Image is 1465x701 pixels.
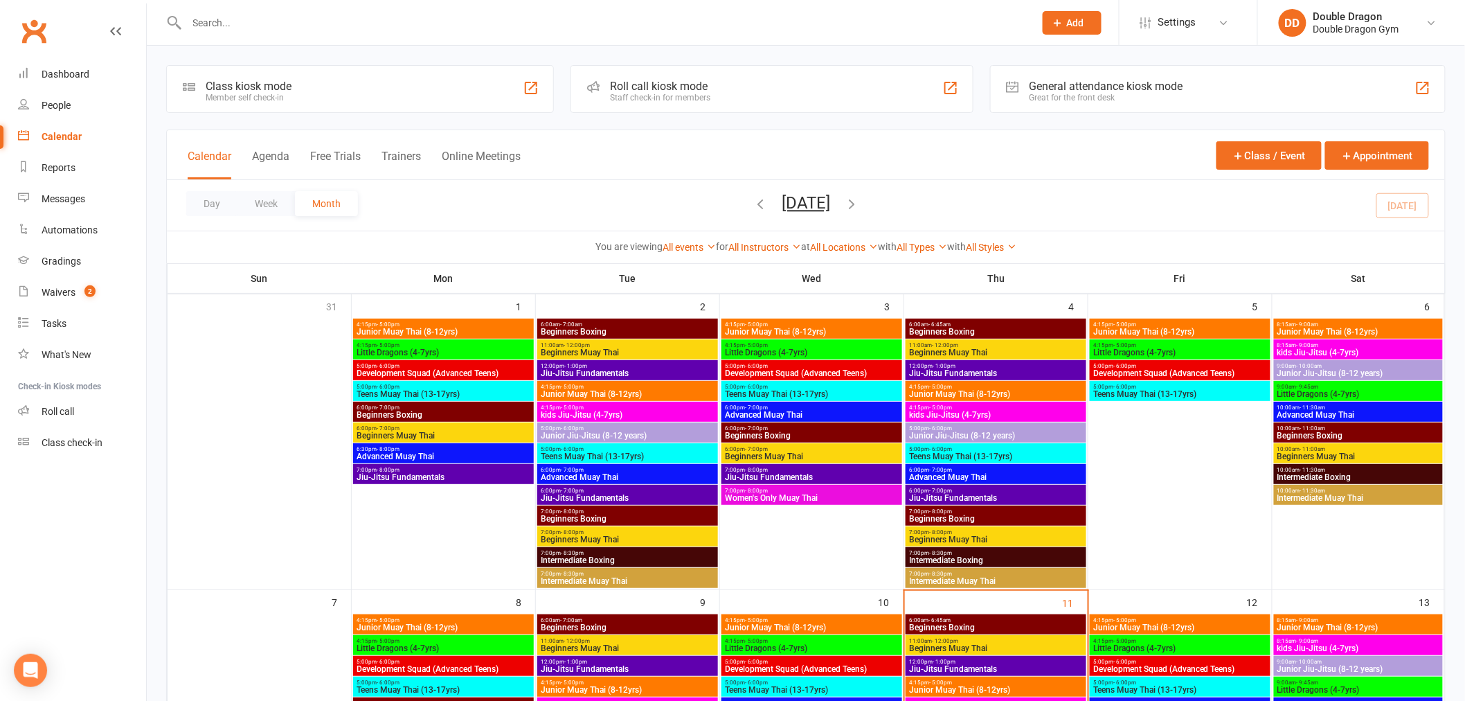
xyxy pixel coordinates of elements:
[381,150,421,179] button: Trainers
[908,577,1084,585] span: Intermediate Muay Thai
[1277,384,1440,390] span: 9:00am
[540,577,715,585] span: Intermediate Muay Thai
[356,405,531,411] span: 6:00pm
[18,308,146,339] a: Tasks
[1093,644,1268,653] span: Little Dragons (4-7yrs)
[745,467,768,473] span: - 8:00pm
[724,369,899,378] span: Development Squad (Advanced Teens)
[18,427,146,459] a: Class kiosk mode
[1277,452,1440,461] span: Beginners Muay Thai
[356,411,531,419] span: Beginners Boxing
[724,405,899,411] span: 6:00pm
[1216,141,1322,170] button: Class / Event
[932,638,958,644] span: - 12:00pm
[377,384,399,390] span: - 6:00pm
[356,617,531,623] span: 4:15pm
[1297,638,1319,644] span: - 9:00am
[1325,141,1429,170] button: Appointment
[377,425,399,432] span: - 7:00pm
[724,411,899,419] span: Advanced Muay Thai
[929,571,952,577] span: - 8:30pm
[724,638,899,644] span: 4:15pm
[928,617,951,623] span: - 6:45am
[540,411,715,419] span: kids Jiu-Jitsu (4-7yrs)
[561,446,584,452] span: - 6:00pm
[716,241,728,252] strong: for
[332,590,351,613] div: 7
[745,617,768,623] span: - 5:00pm
[516,294,535,317] div: 1
[1093,321,1268,328] span: 4:15pm
[929,384,952,390] span: - 5:00pm
[540,494,715,502] span: Jiu-Jitsu Fundamentals
[1277,644,1440,653] span: kids Jiu-Jitsu (4-7yrs)
[908,494,1084,502] span: Jiu-Jitsu Fundamentals
[908,411,1084,419] span: kids Jiu-Jitsu (4-7yrs)
[377,617,399,623] span: - 5:00pm
[377,321,399,328] span: - 5:00pm
[377,405,399,411] span: - 7:00pm
[1277,473,1440,481] span: Intermediate Boxing
[540,659,715,665] span: 12:00pm
[356,644,531,653] span: Little Dragons (4-7yrs)
[908,515,1084,523] span: Beginners Boxing
[1030,80,1183,93] div: General attendance kiosk mode
[561,529,584,535] span: - 8:00pm
[908,623,1084,632] span: Beginners Boxing
[540,623,715,632] span: Beginners Boxing
[908,571,1084,577] span: 7:00pm
[18,121,146,152] a: Calendar
[1093,369,1268,378] span: Development Squad (Advanced Teens)
[540,535,715,544] span: Beginners Muay Thai
[1419,590,1444,613] div: 13
[377,342,399,348] span: - 5:00pm
[1297,363,1322,369] span: - 10:00am
[1113,321,1136,328] span: - 5:00pm
[879,590,904,613] div: 10
[206,93,291,103] div: Member self check-in
[1043,11,1102,35] button: Add
[42,162,75,173] div: Reports
[1093,390,1268,398] span: Teens Muay Thai (13-17yrs)
[929,425,952,432] span: - 6:00pm
[1277,425,1440,432] span: 10:00am
[1093,617,1268,623] span: 4:15pm
[908,529,1084,535] span: 7:00pm
[377,467,399,473] span: - 8:00pm
[908,384,1084,390] span: 4:15pm
[237,191,295,216] button: Week
[356,390,531,398] span: Teens Muay Thai (13-17yrs)
[724,488,899,494] span: 7:00pm
[356,467,531,473] span: 7:00pm
[356,425,531,432] span: 6:00pm
[540,665,715,673] span: Jiu-Jitsu Fundamentals
[1030,93,1183,103] div: Great for the front desk
[932,342,958,348] span: - 12:00pm
[1277,494,1440,502] span: Intermediate Muay Thai
[356,452,531,461] span: Advanced Muay Thai
[1273,264,1445,293] th: Sat
[564,659,587,665] span: - 1:00pm
[810,242,878,253] a: All Locations
[929,446,952,452] span: - 6:00pm
[1277,623,1440,632] span: Junior Muay Thai (8-12yrs)
[540,529,715,535] span: 7:00pm
[561,384,584,390] span: - 5:00pm
[884,294,904,317] div: 3
[536,264,720,293] th: Tue
[801,241,810,252] strong: at
[724,321,899,328] span: 4:15pm
[1277,446,1440,452] span: 10:00am
[540,363,715,369] span: 12:00pm
[1277,659,1440,665] span: 9:00am
[540,321,715,328] span: 6:00am
[377,659,399,665] span: - 6:00pm
[310,150,361,179] button: Free Trials
[966,242,1016,253] a: All Styles
[188,150,231,179] button: Calendar
[560,617,582,623] span: - 7:00am
[84,285,96,297] span: 2
[1277,432,1440,440] span: Beginners Boxing
[356,446,531,452] span: 6:30pm
[724,452,899,461] span: Beginners Muay Thai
